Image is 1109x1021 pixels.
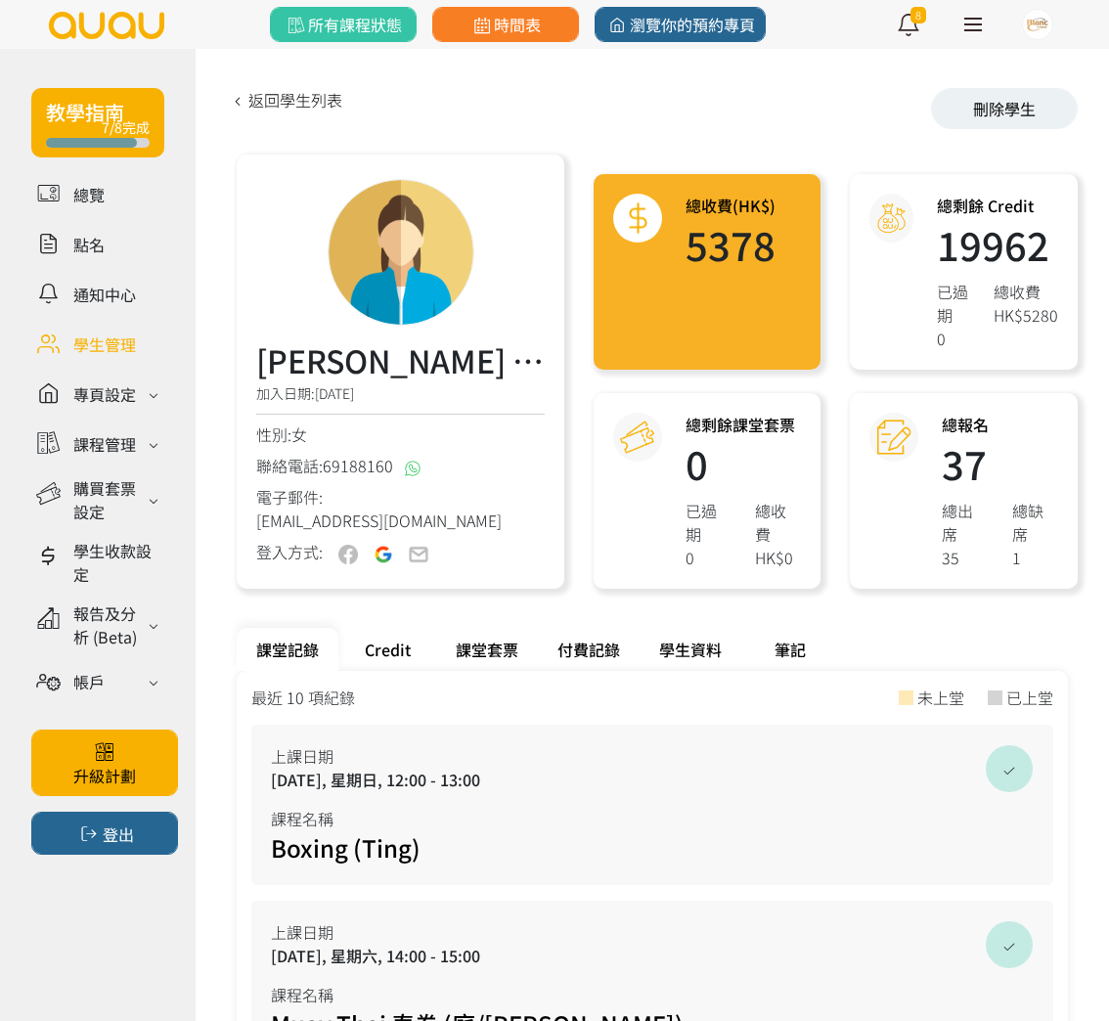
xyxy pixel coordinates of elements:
[256,454,545,477] div: 聯絡電話:
[640,628,741,671] div: 學生資料
[271,830,421,865] a: Boxing (Ting)
[73,670,105,693] div: 帳戶
[686,225,776,264] h1: 5378
[315,383,354,403] span: [DATE]
[686,194,776,217] h3: 總收費(HK$)
[621,201,655,236] img: total@2x.png
[31,730,178,796] a: 升級計劃
[538,628,640,671] div: 付費記錄
[937,327,970,350] div: 0
[73,382,136,406] div: 專頁設定
[937,280,970,327] div: 已過期
[374,545,393,564] img: user-google-on.png
[686,546,732,569] div: 0
[755,546,801,569] div: HK$0
[73,432,136,456] div: 課程管理
[271,944,1034,967] div: [DATE], 星期六, 14:00 - 15:00
[409,545,428,564] img: user-email-off.png
[271,807,1034,830] div: 課程名稱
[256,336,545,383] h3: [PERSON_NAME] #250168
[942,413,1058,436] h3: 總報名
[271,744,1034,768] div: 上課日期
[942,546,988,569] div: 35
[937,225,1058,264] h1: 19962
[256,422,545,446] div: 性別:
[271,768,1034,791] div: [DATE], 星期日, 12:00 - 13:00
[73,476,143,523] div: 購買套票設定
[942,444,1058,483] h1: 37
[270,7,417,42] a: 所有課程狀態
[256,485,545,532] div: 電子郵件:
[686,444,802,483] h1: 0
[1012,499,1058,546] div: 總缺席
[942,499,988,546] div: 總出席
[47,12,166,39] img: logo.svg
[284,13,402,36] span: 所有課程狀態
[994,303,1058,327] div: HK$5280
[338,545,358,564] img: user-fb-off.png
[469,13,541,36] span: 時間表
[256,509,502,532] span: [EMAIL_ADDRESS][DOMAIN_NAME]
[686,499,732,546] div: 已過期
[1012,546,1058,569] div: 1
[741,628,839,671] div: 筆記
[227,88,342,111] a: 返回學生列表
[256,540,323,564] div: 登入方式:
[595,7,766,42] a: 瀏覽你的預約專頁
[237,628,338,671] div: 課堂記錄
[994,280,1058,303] div: 總收費
[432,7,579,42] a: 時間表
[405,461,421,476] img: whatsapp@2x.png
[917,686,964,709] div: 未上堂
[931,88,1078,129] div: 刪除學生
[686,413,802,436] h3: 總剩餘課堂套票
[338,628,436,671] div: Credit
[323,454,393,477] span: 69188160
[755,499,801,546] div: 總收費
[620,421,654,455] img: courseCredit@2x.png
[256,383,545,415] div: 加入日期:
[877,421,911,455] img: attendance@2x.png
[291,422,307,446] span: 女
[271,983,1034,1006] div: 課程名稱
[271,920,1034,944] div: 上課日期
[251,686,355,709] div: 最近 10 項紀錄
[605,13,755,36] span: 瀏覽你的預約專頁
[937,194,1058,217] h3: 總剩餘 Credit
[73,601,143,648] div: 報告及分析 (Beta)
[874,201,909,236] img: credit@2x.png
[1006,686,1053,709] div: 已上堂
[910,7,926,23] span: 8
[31,812,178,855] button: 登出
[436,628,538,671] div: 課堂套票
